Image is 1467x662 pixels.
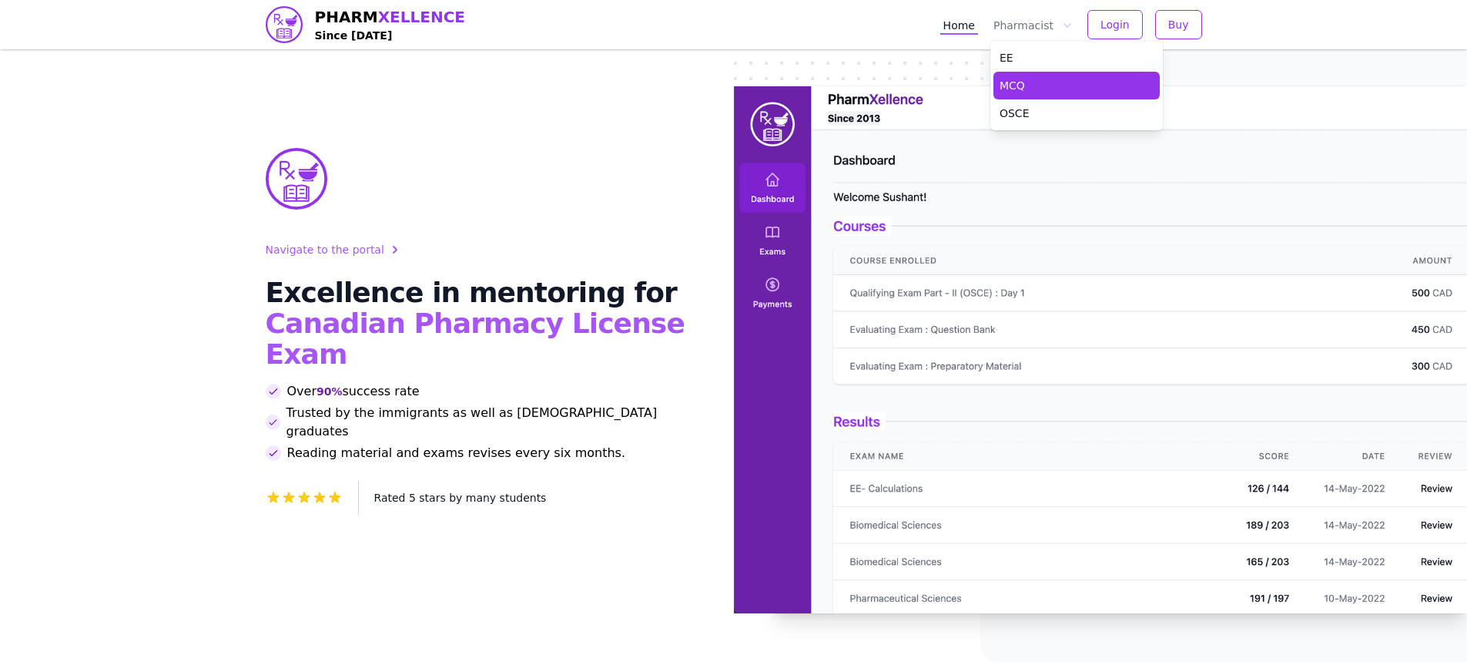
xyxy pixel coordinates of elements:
[287,444,626,462] span: Reading material and exams revises every six months.
[266,307,685,370] span: Canadian Pharmacy License Exam
[266,6,303,43] img: PharmXellence logo
[993,44,1160,72] a: EE
[1155,10,1202,39] button: Buy
[266,148,327,210] img: PharmXellence Logo
[1168,17,1189,32] span: Buy
[286,404,697,441] span: Trusted by the immigrants as well as [DEMOGRAPHIC_DATA] graduates
[1087,10,1143,39] button: Login
[378,8,465,26] span: XELLENCE
[990,15,1075,35] button: Pharmacist
[315,6,466,28] span: PHARM
[990,41,1163,130] div: Pharmacist
[287,382,420,401] span: Over success rate
[266,242,384,257] span: Navigate to the portal
[993,99,1160,127] a: OSCE
[315,28,466,43] h4: Since [DATE]
[1100,17,1130,32] span: Login
[993,72,1160,99] a: MCQ
[317,384,343,399] span: 90%
[374,492,547,504] span: Rated 5 stars by many students
[940,15,978,35] a: Home
[266,277,677,308] span: Excellence in mentoring for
